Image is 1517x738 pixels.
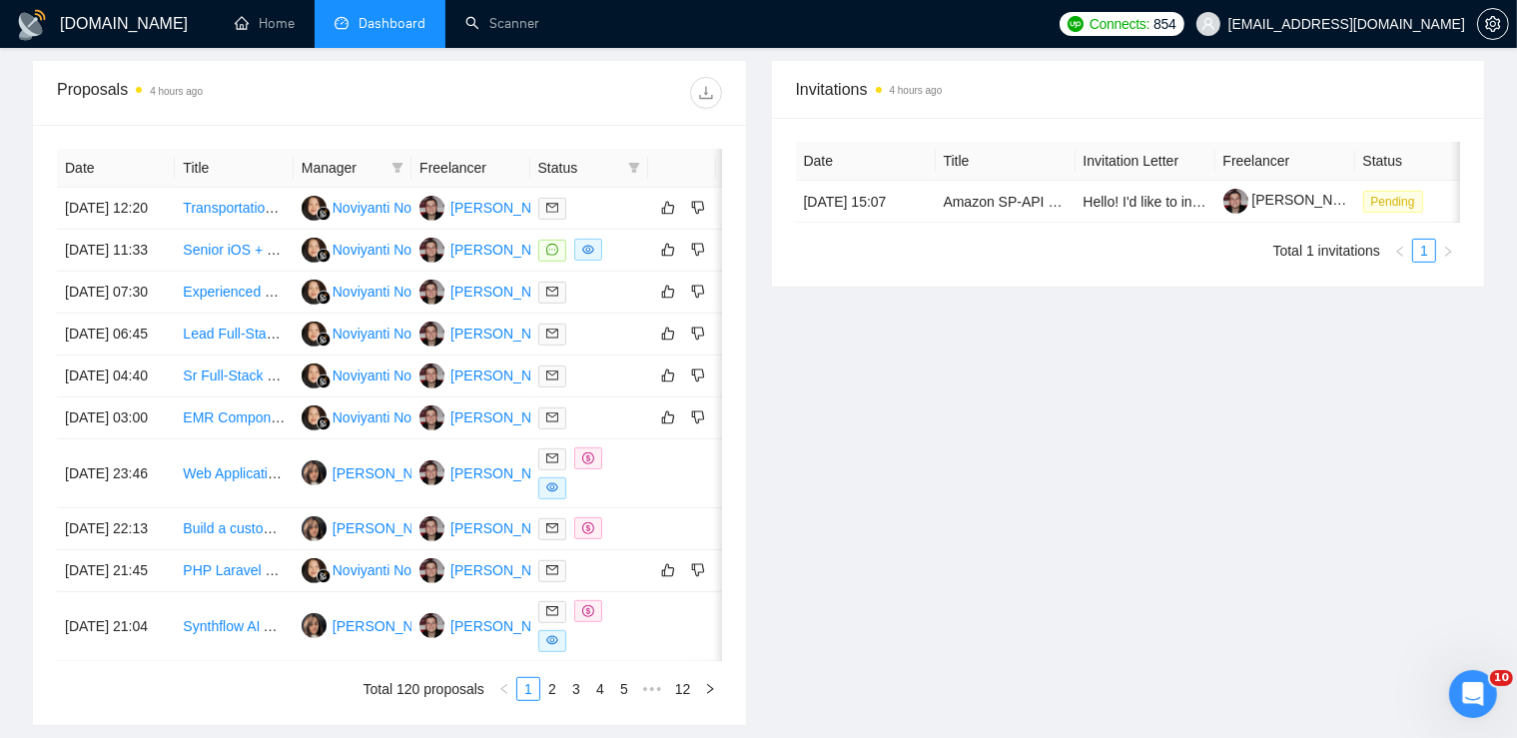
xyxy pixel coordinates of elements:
[302,325,451,341] a: NNNoviyanti Noviyanti
[183,618,637,634] a: Synthflow AI API Developer for Outbound AI Callers (Hubspot Integration)
[668,677,698,701] li: 12
[57,77,389,109] div: Proposals
[661,284,675,300] span: like
[546,634,558,646] span: eye
[796,142,936,181] th: Date
[235,15,295,32] a: homeHome
[661,368,675,383] span: like
[698,677,722,701] button: right
[57,550,175,592] td: [DATE] 21:45
[302,241,451,257] a: NNNoviyanti Noviyanti
[669,678,697,700] a: 12
[317,416,331,430] img: gigradar-bm.png
[582,605,594,617] span: dollar
[16,9,48,41] img: logo
[691,85,721,101] span: download
[661,562,675,578] span: like
[302,199,451,215] a: NNNoviyanti Noviyanti
[656,196,680,220] button: like
[1478,16,1508,32] span: setting
[1394,246,1406,258] span: left
[302,157,383,179] span: Manager
[175,314,293,356] td: Lead Full‑Stack Engineer (Contract) — Build DispatchOutdoors.com (Stripe Connect + Apple Pay etc
[335,16,349,30] span: dashboard
[498,683,510,695] span: left
[333,559,451,581] div: Noviyanti Noviyanti
[589,678,611,700] a: 4
[656,405,680,429] button: like
[656,322,680,346] button: like
[450,615,565,637] div: [PERSON_NAME]
[936,181,1076,223] td: Amazon SP-API ELT Pipeline Developer
[1068,16,1084,32] img: upwork-logo.png
[302,613,327,638] img: KA
[183,326,775,342] a: Lead Full‑Stack Engineer (Contract) — Build [DOMAIN_NAME] (Stripe Connect + Apple Pay etc
[450,406,565,428] div: [PERSON_NAME]
[686,196,710,220] button: dislike
[613,678,635,700] a: 5
[1436,239,1460,263] li: Next Page
[302,196,327,221] img: NN
[302,322,327,347] img: NN
[624,153,644,183] span: filter
[546,202,558,214] span: mail
[582,522,594,534] span: dollar
[1449,670,1497,718] iframe: Intercom live chat
[333,365,451,386] div: Noviyanti Noviyanti
[582,452,594,464] span: dollar
[317,333,331,347] img: gigradar-bm.png
[450,197,565,219] div: [PERSON_NAME]
[387,153,407,183] span: filter
[546,452,558,464] span: mail
[686,364,710,387] button: dislike
[302,460,327,485] img: KA
[183,284,642,300] a: Experienced Developer Needed for Educational Consulting SaaS Platform
[419,367,565,382] a: YS[PERSON_NAME]
[175,592,293,661] td: Synthflow AI API Developer for Outbound AI Callers (Hubspot Integration)
[796,181,936,223] td: [DATE] 15:07
[175,397,293,439] td: EMR Component Development for Healthcare Software
[612,677,636,701] li: 5
[1201,17,1215,31] span: user
[1388,239,1412,263] button: left
[302,238,327,263] img: NN
[450,517,565,539] div: [PERSON_NAME]
[302,283,451,299] a: NNNoviyanti Noviyanti
[411,149,529,188] th: Freelancer
[691,326,705,342] span: dislike
[183,368,539,383] a: Sr Full-Stack Dev - Full stack marketplace build with an ai
[656,280,680,304] button: like
[564,677,588,701] li: 3
[656,558,680,582] button: like
[686,280,710,304] button: dislike
[294,149,411,188] th: Manager
[333,323,451,345] div: Noviyanti Noviyanti
[1215,142,1355,181] th: Freelancer
[183,242,616,258] a: Senior iOS + Cloud Developer (AI/Healthcare App) – 4-Week Contract
[419,460,444,485] img: YS
[686,322,710,346] button: dislike
[450,239,565,261] div: [PERSON_NAME]
[656,238,680,262] button: like
[419,280,444,305] img: YS
[57,592,175,661] td: [DATE] 21:04
[691,562,705,578] span: dislike
[538,157,620,179] span: Status
[364,677,484,701] li: Total 120 proposals
[492,677,516,701] li: Previous Page
[302,408,451,424] a: NNNoviyanti Noviyanti
[419,322,444,347] img: YS
[419,196,444,221] img: YS
[419,558,444,583] img: YS
[1363,191,1423,213] span: Pending
[333,615,447,637] div: [PERSON_NAME]
[686,558,710,582] button: dislike
[541,678,563,700] a: 2
[565,678,587,700] a: 3
[57,397,175,439] td: [DATE] 03:00
[628,162,640,174] span: filter
[1490,670,1513,686] span: 10
[419,516,444,541] img: YS
[419,519,565,535] a: YS[PERSON_NAME]
[1076,142,1215,181] th: Invitation Letter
